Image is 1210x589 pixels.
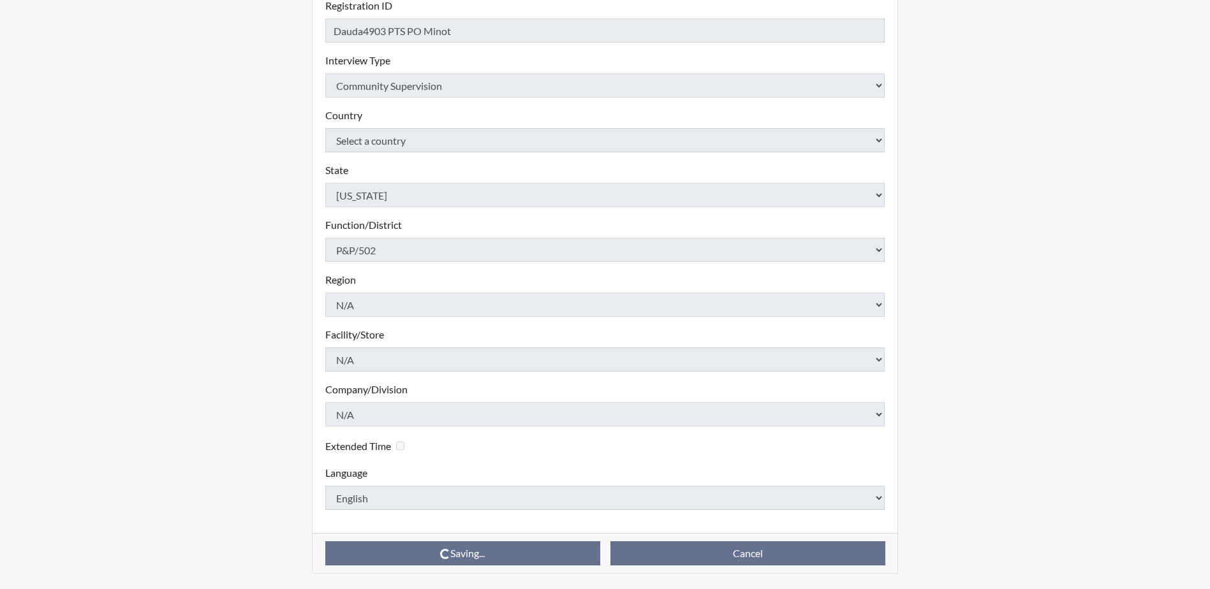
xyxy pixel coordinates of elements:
button: Cancel [610,541,885,565]
label: State [325,163,348,178]
label: Interview Type [325,53,390,68]
label: Language [325,465,367,481]
label: Company/Division [325,382,408,397]
input: Insert a Registration ID, which needs to be a unique alphanumeric value for each interviewee [325,18,885,43]
label: Country [325,108,362,123]
label: Region [325,272,356,287]
label: Function/District [325,217,402,233]
button: Saving... [325,541,600,565]
div: Checking this box will provide the interviewee with an accomodation of extra time to answer each ... [325,437,409,455]
label: Facility/Store [325,327,384,342]
label: Extended Time [325,439,391,454]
